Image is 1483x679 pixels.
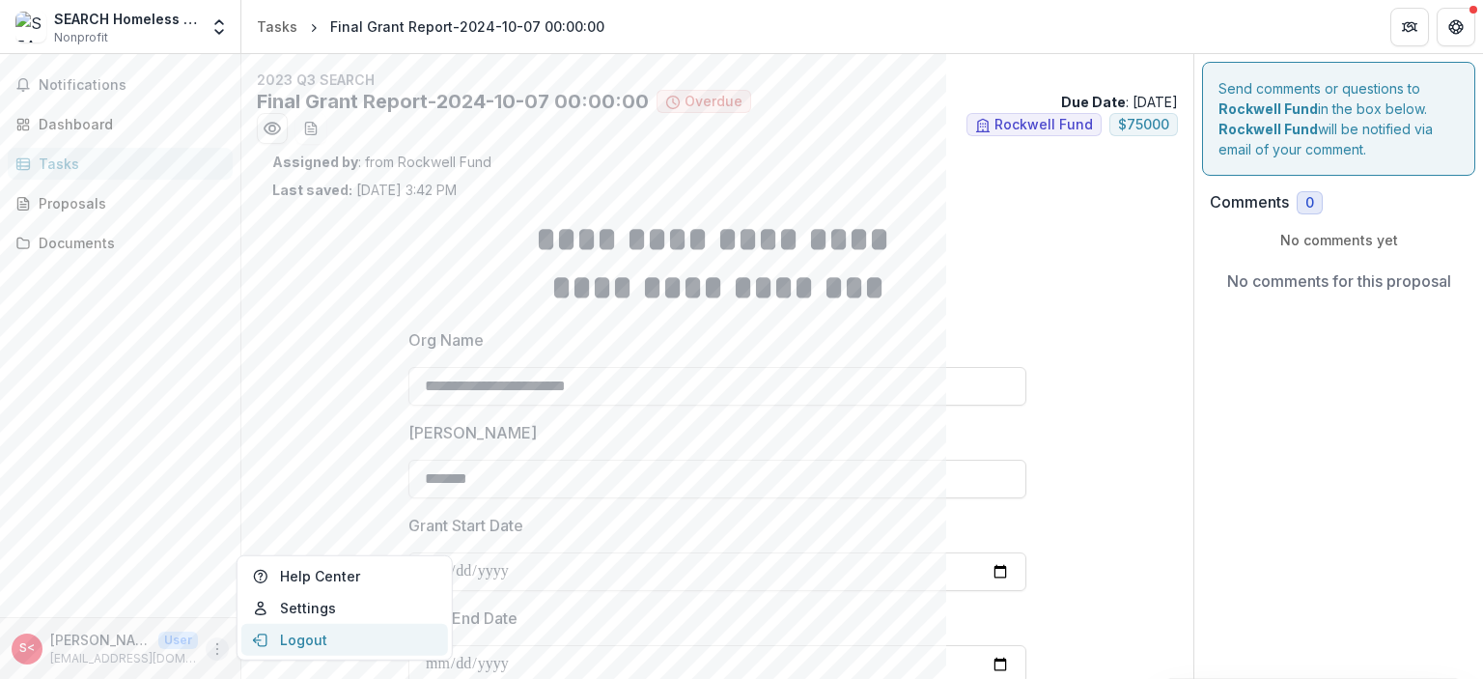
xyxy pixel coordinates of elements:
span: Nonprofit [54,29,108,46]
div: SEARCH Homeless Services [54,9,198,29]
span: Notifications [39,77,225,94]
a: Tasks [249,13,305,41]
a: Proposals [8,187,233,219]
img: SEARCH Homeless Services [15,12,46,42]
a: Dashboard [8,108,233,140]
h2: Comments [1210,193,1289,212]
strong: Last saved: [272,182,352,198]
p: User [158,632,198,649]
button: download-word-button [295,113,326,144]
strong: Assigned by [272,154,358,170]
a: Tasks [8,148,233,180]
p: No comments yet [1210,230,1468,250]
span: Rockwell Fund [994,117,1093,133]
button: Open entity switcher [206,8,233,46]
button: Preview 7bc39aa5-b710-4308-838a-55f31ecf653a.pdf [257,113,288,144]
div: Final Grant Report-2024-10-07 00:00:00 [330,16,604,37]
div: Sondee Chalcraft <schalcraft@searchhomeless.org> [19,642,35,655]
p: [PERSON_NAME] [408,421,537,444]
span: $ 75000 [1118,117,1169,133]
a: Documents [8,227,233,259]
nav: breadcrumb [249,13,612,41]
button: Get Help [1437,8,1475,46]
p: [PERSON_NAME] <[EMAIL_ADDRESS][DOMAIN_NAME]> [50,630,151,650]
strong: Rockwell Fund [1218,100,1318,117]
div: Dashboard [39,114,217,134]
div: Send comments or questions to in the box below. will be notified via email of your comment. [1202,62,1475,176]
button: More [206,637,229,661]
div: Proposals [39,193,217,213]
p: Grant End Date [408,607,518,630]
div: Tasks [257,16,297,37]
p: [EMAIL_ADDRESS][DOMAIN_NAME] [50,650,198,667]
div: Documents [39,233,217,253]
h2: Final Grant Report-2024-10-07 00:00:00 [257,90,649,113]
p: : [DATE] [1061,92,1178,112]
p: No comments for this proposal [1227,269,1451,293]
button: Partners [1390,8,1429,46]
strong: Due Date [1061,94,1126,110]
p: 2023 Q3 SEARCH [257,70,1178,90]
span: Overdue [685,94,742,110]
button: Notifications [8,70,233,100]
span: 0 [1305,195,1314,212]
strong: Rockwell Fund [1218,121,1318,137]
p: Grant Start Date [408,514,523,537]
p: : from Rockwell Fund [272,152,1162,172]
p: [DATE] 3:42 PM [272,180,457,200]
div: Tasks [39,154,217,174]
p: Org Name [408,328,484,352]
